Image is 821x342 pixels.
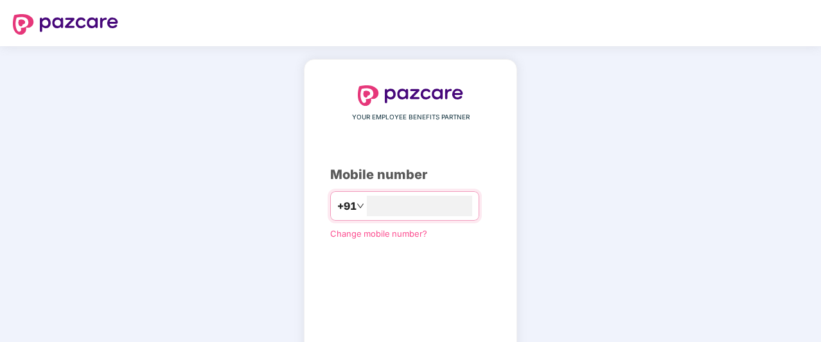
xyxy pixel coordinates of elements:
[357,202,364,210] span: down
[352,112,470,123] span: YOUR EMPLOYEE BENEFITS PARTNER
[13,14,118,35] img: logo
[358,85,463,106] img: logo
[330,228,427,239] a: Change mobile number?
[337,198,357,214] span: +91
[330,165,491,185] div: Mobile number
